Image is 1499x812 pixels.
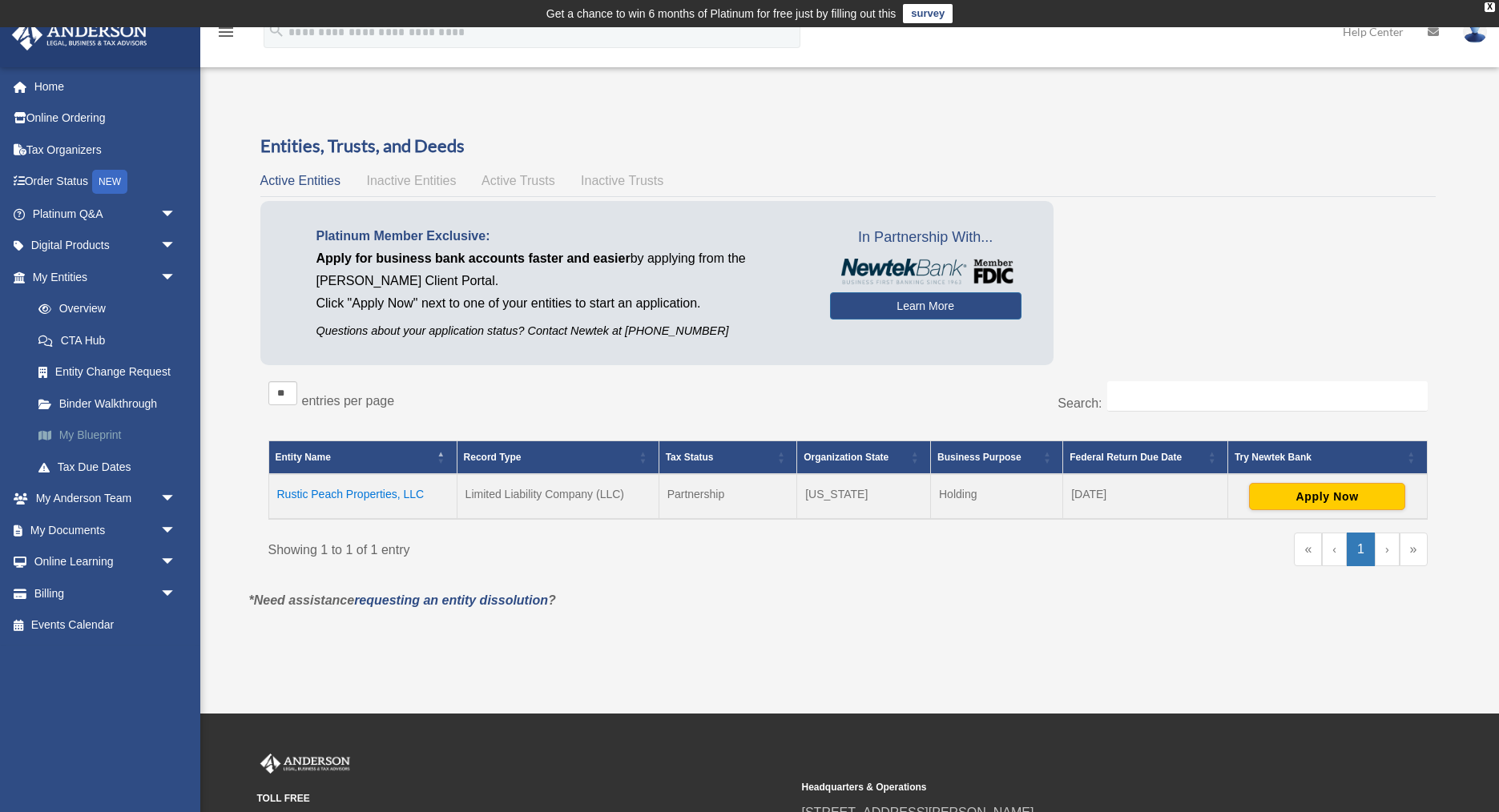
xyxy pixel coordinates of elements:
[1322,533,1347,566] a: Previous
[160,230,192,263] span: arrow_drop_down
[11,70,200,103] a: Home
[11,166,200,199] a: Order StatusNEW
[257,790,791,807] small: TOLL FREE
[457,474,659,519] td: Limited Liability Company (LLC)
[1485,2,1495,12] div: close
[804,452,889,463] span: Organization State
[11,609,200,641] a: Events Calendar
[11,261,200,293] a: My Entitiesarrow_drop_down
[260,174,340,187] span: Active Entities
[7,19,152,50] img: Anderson Advisors Platinum Portal
[302,394,395,408] label: entries per page
[1347,533,1375,566] a: 1
[581,174,663,187] span: Inactive Trusts
[268,474,457,519] td: Rustic Peach Properties, LLC
[22,293,192,325] a: Overview
[1375,533,1400,566] a: Next
[276,452,331,463] span: Entity Name
[930,440,1062,474] th: Business Purpose: Activate to sort
[268,22,285,39] i: search
[457,440,659,474] th: Record Type: Activate to sort
[1294,533,1322,566] a: First
[316,292,806,315] p: Click "Apply Now" next to one of your entities to start an application.
[11,577,200,609] a: Billingarrow_drop_down
[1463,20,1487,43] img: User Pic
[11,103,200,135] a: Online Ordering
[797,474,931,519] td: [US_STATE]
[1058,396,1102,410] label: Search:
[659,440,797,474] th: Tax Status: Activate to sort
[11,230,200,262] a: Digital Productsarrow_drop_down
[316,251,631,265] span: Apply for business bank accounts faster and easier
[830,292,1021,320] a: Learn More
[903,4,953,23] a: survey
[464,452,522,463] span: Record Type
[22,451,200,483] a: Tax Due Dates
[22,356,200,388] a: Entity Change Request
[930,474,1062,519] td: Holding
[11,198,200,230] a: Platinum Q&Aarrow_drop_down
[249,593,556,607] em: *Need assistance ?
[160,514,192,547] span: arrow_drop_down
[216,28,236,42] a: menu
[1070,452,1182,463] span: Federal Return Due Date
[260,134,1436,159] h3: Entities, Trusts, and Deeds
[11,546,200,578] a: Online Learningarrow_drop_down
[838,259,1013,284] img: NewtekBankLogoSM.png
[1063,474,1228,519] td: [DATE]
[160,198,192,231] span: arrow_drop_down
[316,225,806,247] p: Platinum Member Exclusive:
[160,577,192,610] span: arrow_drop_down
[257,754,353,774] img: Anderson Advisors Platinum Portal
[1400,533,1428,566] a: Last
[11,134,200,166] a: Tax Organizers
[22,420,200,452] a: My Blueprint
[11,514,200,546] a: My Documentsarrow_drop_down
[1227,440,1427,474] th: Try Newtek Bank : Activate to sort
[830,225,1021,251] span: In Partnership With...
[92,170,127,194] div: NEW
[268,440,457,474] th: Entity Name: Activate to invert sorting
[937,452,1021,463] span: Business Purpose
[666,452,714,463] span: Tax Status
[22,324,200,356] a: CTA Hub
[160,546,192,579] span: arrow_drop_down
[316,321,806,341] p: Questions about your application status? Contact Newtek at [PHONE_NUMBER]
[11,483,200,515] a: My Anderson Teamarrow_drop_down
[802,779,1336,796] small: Headquarters & Operations
[316,247,806,292] p: by applying from the [PERSON_NAME] Client Portal.
[268,533,836,561] div: Showing 1 to 1 of 1 entry
[1249,483,1405,510] button: Apply Now
[797,440,931,474] th: Organization State: Activate to sort
[22,388,200,420] a: Binder Walkthrough
[1235,448,1403,467] div: Try Newtek Bank
[216,22,236,42] i: menu
[482,174,555,187] span: Active Trusts
[659,474,797,519] td: Partnership
[366,174,456,187] span: Inactive Entities
[354,593,548,607] a: requesting an entity dissolution
[546,4,897,23] div: Get a chance to win 6 months of Platinum for free just by filling out this
[160,483,192,516] span: arrow_drop_down
[1063,440,1228,474] th: Federal Return Due Date: Activate to sort
[160,261,192,294] span: arrow_drop_down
